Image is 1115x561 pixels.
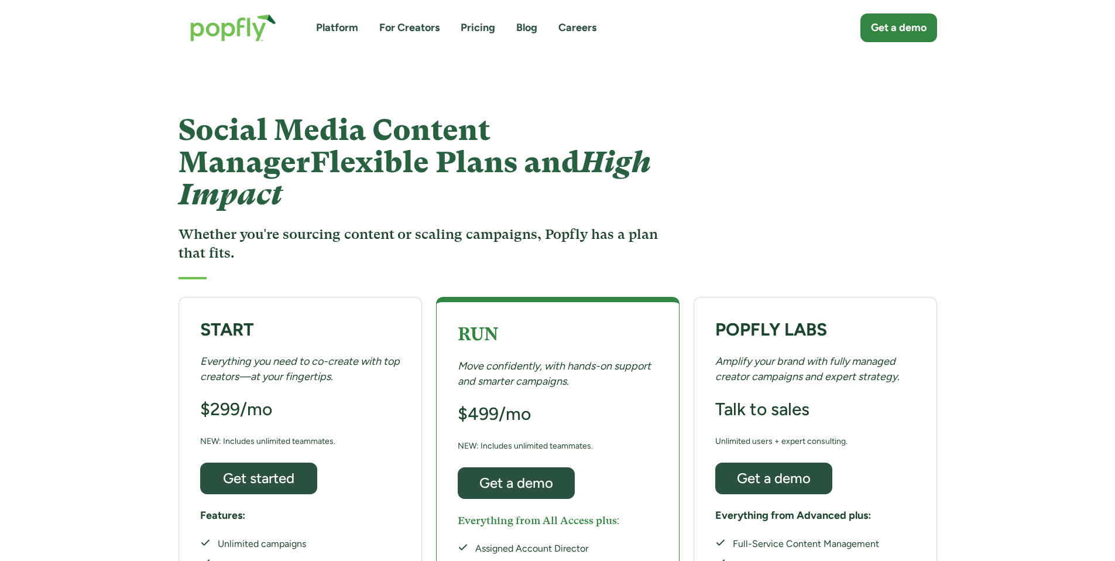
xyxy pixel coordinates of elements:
a: Get a demo [458,467,575,499]
div: Get a demo [468,476,564,490]
em: Move confidently, with hands-on support and smarter campaigns. [458,360,651,387]
a: Get a demo [715,463,832,494]
strong: RUN [458,324,498,344]
a: Get a demo [860,13,937,42]
h3: Talk to sales [715,398,809,420]
div: Full-Service Content Management [733,538,886,550]
span: Flexible Plans and [179,145,651,211]
h3: $299/mo [200,398,272,420]
em: High Impact [179,145,651,211]
a: Get started [200,463,317,494]
a: For Creators [379,20,440,35]
h5: Features: [200,508,245,523]
a: home [179,2,288,53]
a: Platform [316,20,358,35]
h5: Everything from Advanced plus: [715,508,871,523]
h3: $499/mo [458,403,531,425]
h5: Everything from All Access plus: [458,513,620,528]
h1: Social Media Content Manager [179,114,664,211]
a: Careers [558,20,596,35]
div: Get a demo [871,20,927,35]
div: Unlimited users + expert consulting. [715,434,848,449]
strong: POPFLY LABS [715,319,827,340]
div: NEW: Includes unlimited teammates. [458,439,593,453]
div: Get started [211,471,307,485]
div: NEW: Includes unlimited teammates. [200,434,335,449]
strong: START [200,319,254,340]
em: Everything you need to co-create with top creators—at your fingertips. [200,355,400,382]
div: Unlimited campaigns [218,538,344,550]
em: Amplify your brand with fully managed creator campaigns and expert strategy. [715,355,900,382]
a: Blog [516,20,537,35]
div: Get a demo [726,471,822,485]
a: Pricing [461,20,495,35]
h3: Whether you're sourcing content or scaling campaigns, Popfly has a plan that fits. [179,225,664,263]
div: Assigned Account Director [475,542,613,555]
